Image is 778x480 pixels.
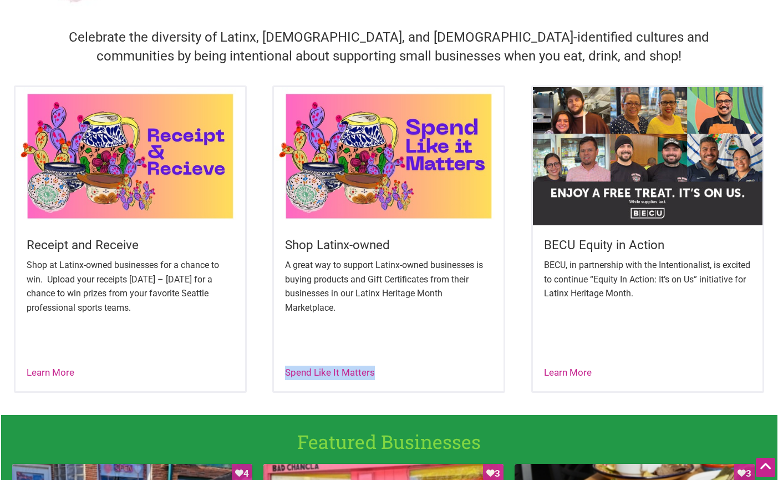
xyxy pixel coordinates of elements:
[756,458,775,477] div: Scroll Back to Top
[544,258,751,301] p: BECU, in partnership with the Intentionalist, is excited to continue “Equity In Action: It’s on U...
[16,87,245,225] img: Latinx / Hispanic Heritage Month
[285,367,375,378] a: Spend Like It Matters
[27,236,234,254] h5: Receipt and Receive
[27,258,234,315] p: Shop at Latinx-owned businesses for a chance to win. Upload your receipts [DATE] – [DATE] for a c...
[40,28,739,65] h4: Celebrate the diversity of Latinx, [DEMOGRAPHIC_DATA], and [DEMOGRAPHIC_DATA]-identified cultures...
[544,236,751,254] h5: BECU Equity in Action
[27,367,74,378] a: Learn More
[285,258,492,315] p: A great way to support Latinx-owned businesses is buying products and Gift Certificates from thei...
[533,87,762,225] img: Equity in Action - Latinx Heritage Month
[285,236,492,254] h5: Shop Latinx-owned
[10,428,769,455] h1: Featured Businesses
[544,367,592,378] a: Learn More
[274,87,504,225] img: Latinx / Hispanic Heritage Month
